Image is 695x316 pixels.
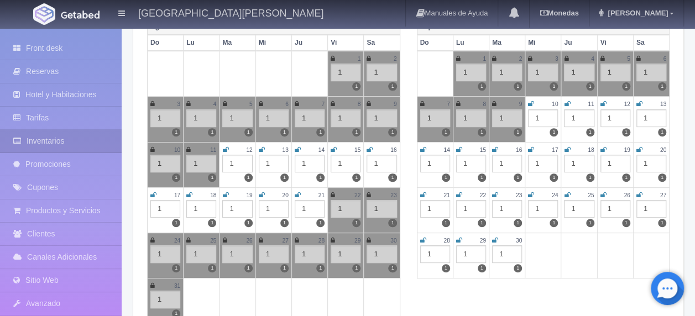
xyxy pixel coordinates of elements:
label: 1 [658,173,666,182]
small: 11 [588,101,594,107]
label: 1 [442,219,450,227]
small: 29 [480,238,486,244]
small: 17 [552,147,558,153]
small: 24 [552,192,558,198]
label: 1 [478,128,486,136]
label: 1 [280,128,289,136]
label: 1 [442,128,450,136]
div: 1 [420,155,450,172]
div: 1 [636,200,666,218]
label: 1 [586,128,594,136]
div: 1 [420,245,450,263]
label: 1 [478,219,486,227]
span: [PERSON_NAME] [605,9,668,17]
label: 1 [208,128,216,136]
label: 1 [352,128,360,136]
div: 1 [367,200,396,218]
div: 1 [259,155,289,172]
small: 14 [443,147,450,153]
small: 1 [483,56,486,62]
div: 1 [456,200,486,218]
th: Mi [525,35,561,51]
small: 27 [282,238,288,244]
small: 18 [588,147,594,153]
small: 22 [354,192,360,198]
small: 24 [174,238,180,244]
div: 1 [367,245,396,263]
label: 1 [316,173,325,182]
small: 2 [394,56,397,62]
label: 1 [514,264,522,272]
div: 1 [259,245,289,263]
div: 1 [259,109,289,127]
div: 1 [564,200,594,218]
div: 1 [150,155,180,172]
th: Sa [364,35,400,51]
small: 22 [480,192,486,198]
div: 1 [150,245,180,263]
label: 1 [388,219,396,227]
div: 1 [222,245,252,263]
div: 1 [600,155,630,172]
div: 1 [222,155,252,172]
div: 1 [420,109,450,127]
small: 8 [483,101,486,107]
label: 1 [478,264,486,272]
div: 1 [331,109,360,127]
th: Do [417,35,453,51]
label: 1 [550,128,558,136]
small: 19 [246,192,252,198]
small: 11 [210,147,216,153]
small: 27 [660,192,666,198]
label: 1 [442,173,450,182]
small: 7 [447,101,450,107]
div: 1 [600,200,630,218]
small: 23 [516,192,522,198]
div: 1 [295,155,325,172]
label: 1 [550,82,558,91]
div: 1 [331,64,360,81]
div: 1 [295,200,325,218]
small: 2 [519,56,522,62]
div: 1 [331,200,360,218]
div: 1 [564,109,594,127]
th: Mi [255,35,291,51]
div: 1 [150,109,180,127]
th: Do [148,35,184,51]
small: 4 [591,56,594,62]
div: 1 [492,64,522,81]
div: 1 [528,200,558,218]
small: 23 [390,192,396,198]
label: 1 [208,219,216,227]
label: 1 [352,219,360,227]
div: 1 [186,109,216,127]
small: 9 [394,101,397,107]
label: 1 [622,128,630,136]
small: 12 [246,147,252,153]
th: Ma [489,35,525,51]
label: 1 [316,128,325,136]
div: 1 [456,109,486,127]
img: Getabed [33,3,55,25]
div: 1 [564,155,594,172]
small: 10 [174,147,180,153]
div: 1 [492,109,522,127]
div: 1 [528,155,558,172]
small: 31 [174,283,180,289]
small: 13 [282,147,288,153]
label: 1 [622,82,630,91]
label: 1 [586,219,594,227]
div: 1 [367,155,396,172]
label: 1 [280,219,289,227]
div: 1 [636,64,666,81]
label: 1 [622,219,630,227]
label: 1 [388,173,396,182]
small: 4 [213,101,217,107]
div: 1 [367,64,396,81]
label: 1 [514,173,522,182]
label: 1 [478,82,486,91]
div: 1 [600,64,630,81]
label: 1 [352,173,360,182]
th: Ma [220,35,255,51]
th: Vi [328,35,364,51]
